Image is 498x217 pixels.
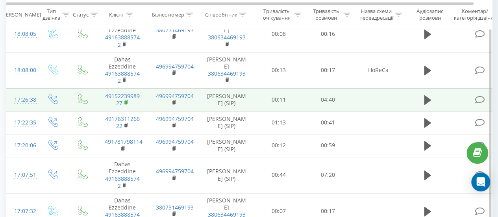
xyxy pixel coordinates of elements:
[156,138,194,145] a: 496994759704
[152,11,184,18] div: Бізнес номер
[1,11,41,18] div: [PERSON_NAME]
[156,204,194,211] a: 380731469193
[359,8,393,22] div: Назва схеми переадресації
[156,26,194,34] a: 380731469193
[14,138,30,153] div: 17:20:06
[97,157,148,193] td: Dahas Ezzeddine
[254,111,304,134] td: 01:13
[261,8,292,22] div: Тривалість очікування
[105,70,140,84] a: 491638885742
[304,52,353,88] td: 00:17
[156,115,194,122] a: 496994759704
[14,26,30,42] div: 18:08:05
[199,134,254,157] td: [PERSON_NAME] (SIP)
[105,175,140,189] a: 491638885742
[97,16,148,52] td: Dahas Ezzeddine
[156,92,194,100] a: 496994759704
[310,8,341,22] div: Тривалість розмови
[105,115,140,130] a: 4917631126622
[14,115,30,130] div: 17:22:35
[304,16,353,52] td: 00:16
[199,52,254,88] td: [PERSON_NAME]
[254,52,304,88] td: 00:13
[411,8,449,22] div: Аудіозапис розмови
[208,33,246,41] a: 380634469193
[14,92,30,108] div: 17:26:38
[304,157,353,193] td: 07:20
[304,134,353,157] td: 00:59
[105,138,143,145] a: 491781798114
[14,167,30,183] div: 17:07:51
[304,88,353,111] td: 04:40
[109,11,124,18] div: Клієнт
[254,157,304,193] td: 00:44
[452,8,498,22] div: Коментар/категорія дзвінка
[156,63,194,70] a: 496994759704
[353,52,404,88] td: HoReCa
[156,167,194,175] a: 496994759704
[105,33,140,48] a: 491638885742
[205,11,237,18] div: Співробітник
[199,88,254,111] td: [PERSON_NAME] (SIP)
[14,63,30,78] div: 18:08:00
[208,70,246,77] a: 380634469193
[199,16,254,52] td: [PERSON_NAME]
[471,172,490,191] div: Open Intercom Messenger
[73,11,89,18] div: Статус
[254,16,304,52] td: 00:08
[254,88,304,111] td: 00:11
[199,111,254,134] td: [PERSON_NAME] (SIP)
[304,111,353,134] td: 00:41
[254,134,304,157] td: 00:12
[199,157,254,193] td: [PERSON_NAME] (SIP)
[97,52,148,88] td: Dahas Ezzeddine
[105,92,140,107] a: 4915223998927
[43,8,60,22] div: Тип дзвінка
